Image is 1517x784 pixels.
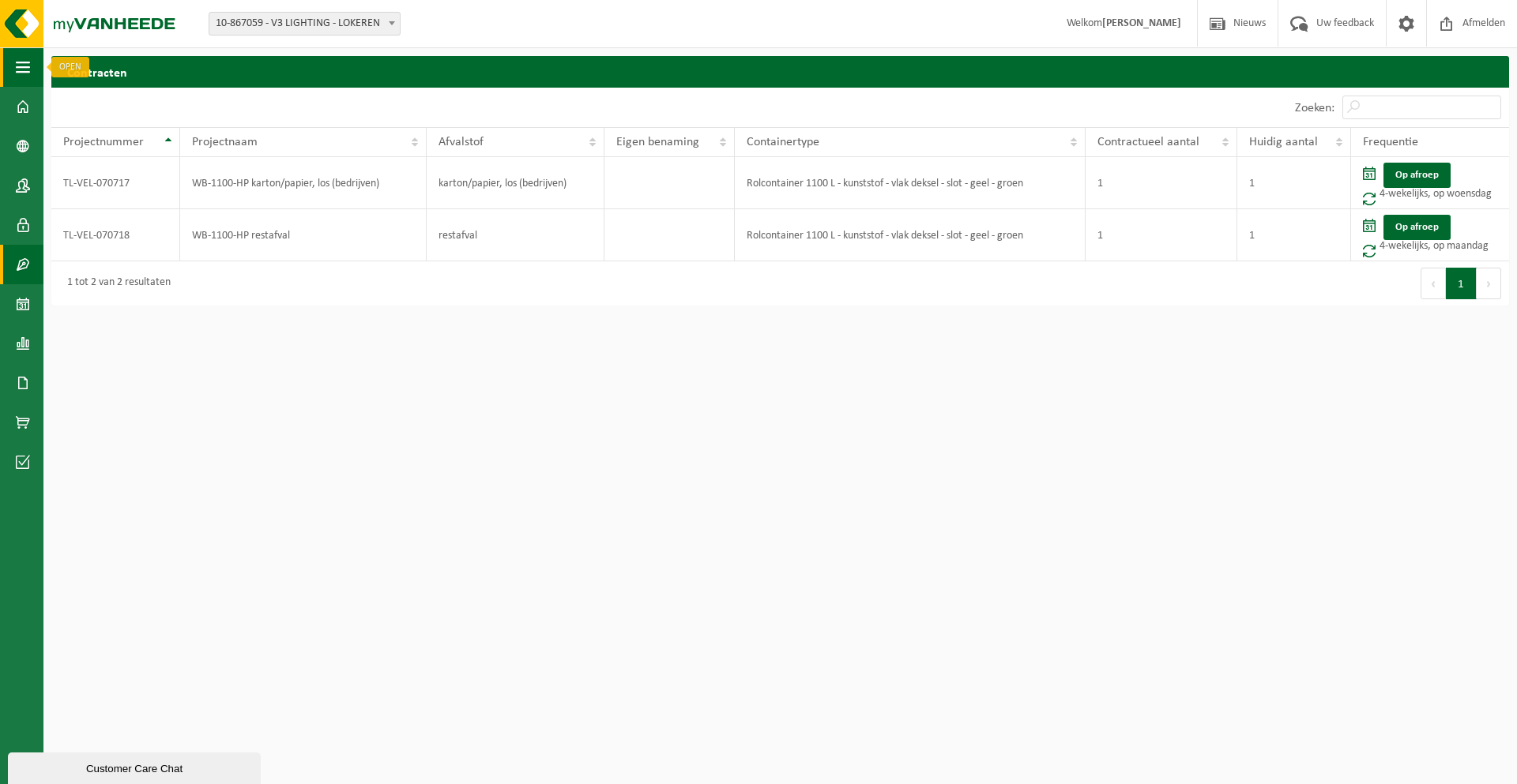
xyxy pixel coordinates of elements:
strong: [PERSON_NAME] [1102,17,1181,29]
span: Eigen benaming [616,136,699,148]
a: Op afroep [1383,215,1451,240]
button: Previous [1421,268,1446,299]
button: 1 [1446,268,1477,299]
td: Rolcontainer 1100 L - kunststof - vlak deksel - slot - geel - groen [735,157,1086,209]
button: Next [1477,268,1501,299]
label: Zoeken: [1295,102,1334,114]
td: 1 [1237,157,1351,209]
span: Projectnummer [63,136,144,148]
span: 10-867059 - V3 LIGHTING - LOKEREN [209,12,401,36]
td: TL-VEL-070717 [51,157,180,209]
span: Huidig aantal [1249,136,1318,148]
td: WB-1100-HP restafval [180,209,427,261]
td: 1 [1086,157,1237,209]
span: Contractueel aantal [1097,136,1199,148]
span: Containertype [747,136,819,148]
td: Rolcontainer 1100 L - kunststof - vlak deksel - slot - geel - groen [735,209,1086,261]
td: WB-1100-HP karton/papier, los (bedrijven) [180,157,427,209]
span: Frequentie [1363,136,1418,148]
span: 10-867059 - V3 LIGHTING - LOKEREN [209,13,400,35]
div: 1 tot 2 van 2 resultaten [59,269,171,298]
td: restafval [427,209,604,261]
span: Projectnaam [192,136,258,148]
td: 4-wekelijks, op maandag [1351,209,1509,261]
td: 1 [1086,209,1237,261]
a: Op afroep [1383,163,1451,188]
span: Afvalstof [439,136,484,148]
td: TL-VEL-070718 [51,209,180,261]
h2: Contracten [51,56,1509,87]
td: karton/papier, los (bedrijven) [427,157,604,209]
td: 1 [1237,209,1351,261]
iframe: chat widget [8,749,264,784]
td: 4-wekelijks, op woensdag [1351,157,1509,209]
